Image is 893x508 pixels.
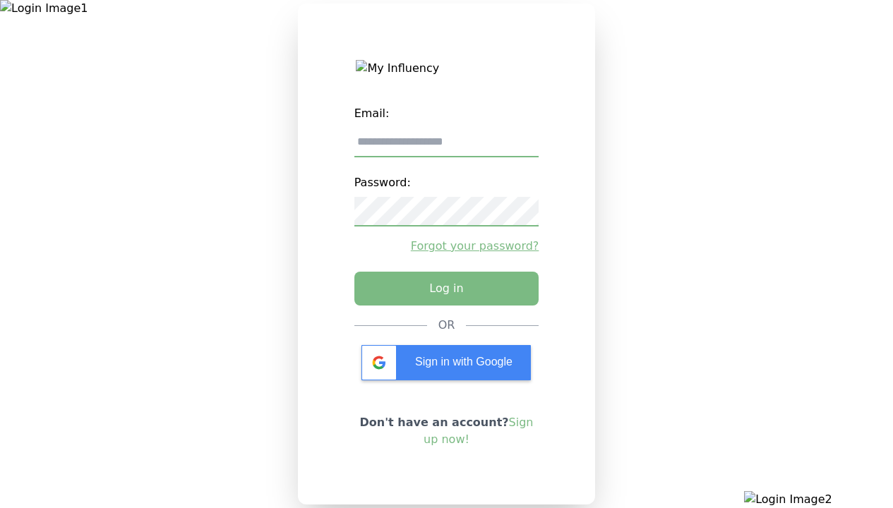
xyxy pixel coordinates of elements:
[438,317,455,334] div: OR
[361,345,531,380] div: Sign in with Google
[354,169,539,197] label: Password:
[354,99,539,128] label: Email:
[354,238,539,255] a: Forgot your password?
[354,414,539,448] p: Don't have an account?
[415,356,513,368] span: Sign in with Google
[356,60,537,77] img: My Influency
[744,491,893,508] img: Login Image2
[354,272,539,306] button: Log in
